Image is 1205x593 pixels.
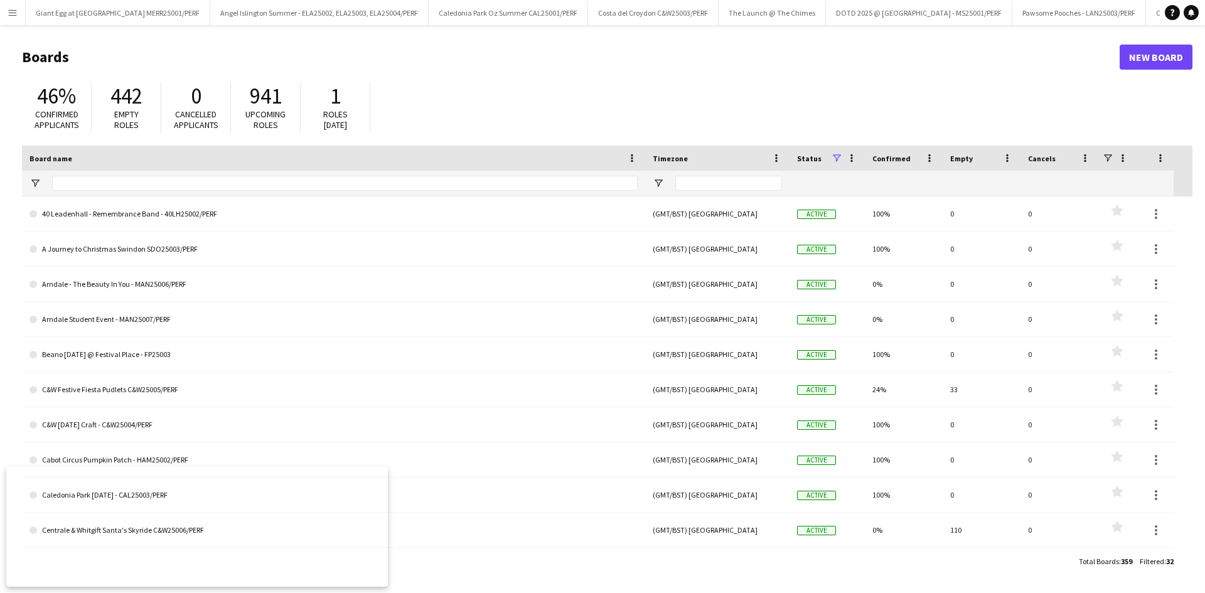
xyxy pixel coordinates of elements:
div: 0 [1020,407,1098,442]
span: Active [797,210,836,219]
span: Active [797,280,836,289]
span: Active [797,420,836,430]
div: (GMT/BST) [GEOGRAPHIC_DATA] [645,337,790,371]
span: Active [797,385,836,395]
div: 100% [865,232,943,266]
button: Giant Egg at [GEOGRAPHIC_DATA] MERR25001/PERF [26,1,210,25]
a: C&W [DATE] Craft - C&W25004/PERF [29,407,638,442]
span: 941 [250,82,282,110]
span: 442 [110,82,142,110]
button: Open Filter Menu [653,178,664,189]
span: Active [797,491,836,500]
div: 56 [943,548,1020,582]
input: Board name Filter Input [52,176,638,191]
div: (GMT/BST) [GEOGRAPHIC_DATA] [645,302,790,336]
div: 100% [865,407,943,442]
div: (GMT/BST) [GEOGRAPHIC_DATA] [645,267,790,301]
div: 100% [865,337,943,371]
button: Pawsome Pooches - LAN25003/PERF [1012,1,1146,25]
span: Confirmed applicants [35,109,79,131]
div: (GMT/BST) [GEOGRAPHIC_DATA] [645,513,790,547]
div: 33 [943,372,1020,407]
div: 0% [865,302,943,336]
button: Costa del Croydon C&W25003/PERF [588,1,719,25]
button: Open Filter Menu [29,178,41,189]
div: (GMT/BST) [GEOGRAPHIC_DATA] [645,548,790,582]
span: Active [797,245,836,254]
div: 100% [865,196,943,231]
div: 0 [1020,267,1098,301]
div: 110 [943,513,1020,547]
div: 24% [865,372,943,407]
span: Filtered [1140,557,1164,566]
span: Active [797,456,836,465]
h1: Boards [22,48,1120,67]
span: Empty [950,154,973,163]
span: Cancelled applicants [174,109,218,131]
div: 0% [865,513,943,547]
a: Arndale - The Beauty In You - MAN25006/PERF [29,267,638,302]
span: Total Boards [1079,557,1119,566]
span: Active [797,526,836,535]
div: 37% [865,548,943,582]
div: 0 [1020,513,1098,547]
a: New Board [1120,45,1192,70]
div: : [1140,549,1174,574]
div: 0 [943,196,1020,231]
span: Board name [29,154,72,163]
div: 100% [865,478,943,512]
div: (GMT/BST) [GEOGRAPHIC_DATA] [645,196,790,231]
span: Timezone [653,154,688,163]
span: 0 [191,82,201,110]
a: 40 Leadenhall - Remembrance Band - 40LH25002/PERF [29,196,638,232]
iframe: Popup CTA [6,466,388,587]
div: : [1079,549,1132,574]
div: 0 [1020,548,1098,582]
span: Active [797,350,836,360]
div: (GMT/BST) [GEOGRAPHIC_DATA] [645,442,790,477]
a: C&W Festive Fiesta Pudlets C&W25005/PERF [29,372,638,407]
span: Active [797,315,836,324]
span: 1 [330,82,341,110]
div: (GMT/BST) [GEOGRAPHIC_DATA] [645,232,790,266]
button: DOTD 2025 @ [GEOGRAPHIC_DATA] - MS25001/PERF [826,1,1012,25]
div: 0 [1020,196,1098,231]
div: (GMT/BST) [GEOGRAPHIC_DATA] [645,372,790,407]
button: Caledonia Park Oz Summer CAL25001/PERF [429,1,588,25]
button: The Launch @ The Chimes [719,1,826,25]
span: Status [797,154,822,163]
button: Angel Islington Summer - ELA25002, ELA25003, ELA25004/PERF [210,1,429,25]
span: Roles [DATE] [323,109,348,131]
a: Arndale Student Event - MAN25007/PERF [29,302,638,337]
div: 0 [1020,372,1098,407]
span: 359 [1121,557,1132,566]
div: 100% [865,442,943,477]
div: 0 [943,478,1020,512]
div: 0 [1020,442,1098,477]
div: 0 [1020,337,1098,371]
a: Beano [DATE] @ Festival Place - FP25003 [29,337,638,372]
div: 0 [943,337,1020,371]
span: 46% [37,82,76,110]
div: 0 [943,407,1020,442]
span: Confirmed [872,154,911,163]
div: 0 [943,267,1020,301]
span: Upcoming roles [245,109,286,131]
div: 0 [1020,302,1098,336]
div: (GMT/BST) [GEOGRAPHIC_DATA] [645,407,790,442]
div: (GMT/BST) [GEOGRAPHIC_DATA] [645,478,790,512]
a: Cabot Circus Pumpkin Patch - HAM25002/PERF [29,442,638,478]
span: Cancels [1028,154,1056,163]
div: 0 [1020,232,1098,266]
div: 0 [943,442,1020,477]
div: 0% [865,267,943,301]
input: Timezone Filter Input [675,176,782,191]
div: 0 [943,302,1020,336]
a: A Journey to Christmas Swindon SDO25003/PERF [29,232,638,267]
span: Empty roles [114,109,139,131]
div: 0 [1020,478,1098,512]
div: 0 [943,232,1020,266]
span: 32 [1166,557,1174,566]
